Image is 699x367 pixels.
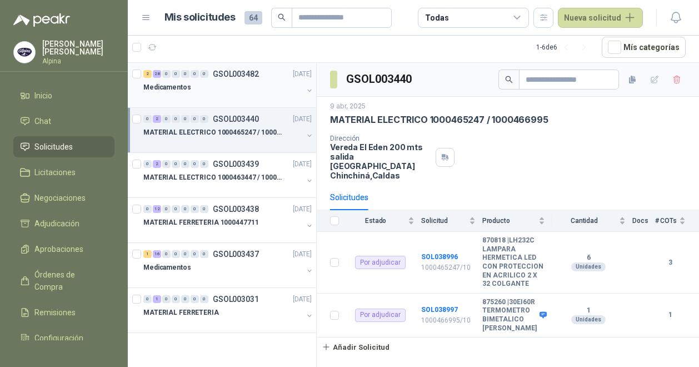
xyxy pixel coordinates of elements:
[200,160,208,168] div: 0
[164,9,236,26] h1: Mis solicitudes
[200,205,208,213] div: 0
[505,76,513,83] span: search
[421,210,482,232] th: Solicitud
[346,71,413,88] h3: GSOL003440
[421,262,475,273] p: 1000465247/10
[552,210,632,232] th: Cantidad
[13,328,114,349] a: Configuración
[191,250,199,258] div: 0
[213,115,259,123] p: GSOL003440
[13,264,114,297] a: Órdenes de Compra
[143,67,314,103] a: 2 28 0 0 0 0 0 GSOL003482[DATE] Medicamentos
[602,37,686,58] button: Mís categorías
[213,160,259,168] p: GSOL003439
[655,310,686,320] b: 1
[558,8,643,28] button: Nueva solicitud
[421,306,458,314] a: SOL038997
[421,217,466,225] span: Solicitud
[172,205,180,213] div: 0
[153,70,161,78] div: 28
[13,239,114,260] a: Aprobaciones
[143,127,282,138] p: MATERIAL ELECTRICO 1000465247 / 1000466995
[200,70,208,78] div: 0
[181,205,189,213] div: 0
[162,160,171,168] div: 0
[143,308,219,318] p: MATERIAL FERRETERIA
[482,236,545,289] b: 870818 | LH232C LAMPARA HERMETICA LED CON PROTECCION EN ACRILICO 2 X 32 COLGANTE
[34,269,104,293] span: Órdenes de Compra
[13,136,114,157] a: Solicitudes
[536,38,593,56] div: 1 - 6 de 6
[42,58,114,65] p: Alpina
[162,295,171,303] div: 0
[244,11,262,24] span: 64
[421,315,475,326] p: 1000466995/10
[552,217,617,225] span: Cantidad
[425,12,448,24] div: Todas
[200,295,208,303] div: 0
[14,42,35,63] img: Company Logo
[191,295,199,303] div: 0
[13,162,114,183] a: Licitaciones
[421,253,458,261] a: SOL038996
[632,210,655,232] th: Docs
[153,295,161,303] div: 1
[34,192,86,204] span: Negociaciones
[191,70,199,78] div: 0
[143,115,152,123] div: 0
[191,115,199,123] div: 0
[200,115,208,123] div: 0
[143,160,152,168] div: 0
[181,115,189,123] div: 0
[34,243,83,255] span: Aprobaciones
[143,262,191,273] p: Medicamentos
[571,262,606,271] div: Unidades
[317,338,699,356] a: Añadir Solicitud
[293,69,312,80] p: [DATE]
[172,115,180,123] div: 0
[346,217,406,225] span: Estado
[293,204,312,215] p: [DATE]
[34,115,51,127] span: Chat
[330,142,431,180] p: Vereda El Eden 200 mts salida [GEOGRAPHIC_DATA] Chinchiná , Caldas
[153,205,161,213] div: 12
[655,257,686,268] b: 3
[191,205,199,213] div: 0
[181,295,189,303] div: 0
[13,111,114,132] a: Chat
[34,141,73,153] span: Solicitudes
[143,292,314,328] a: 0 1 0 0 0 0 0 GSOL003031[DATE] MATERIAL FERRETERIA
[153,160,161,168] div: 2
[191,160,199,168] div: 0
[213,205,259,213] p: GSOL003438
[143,82,191,93] p: Medicamentos
[655,210,699,232] th: # COTs
[482,298,537,333] b: 875260 | 30EI60R TERMOMETRO BIMETALICO [PERSON_NAME]
[143,217,258,228] p: MATERIAL FERRETERIA 1000447711
[655,217,677,225] span: # COTs
[153,250,161,258] div: 16
[482,217,536,225] span: Producto
[13,85,114,106] a: Inicio
[13,13,70,27] img: Logo peakr
[293,114,312,125] p: [DATE]
[34,166,76,178] span: Licitaciones
[143,202,314,238] a: 0 12 0 0 0 0 0 GSOL003438[DATE] MATERIAL FERRETERIA 1000447711
[200,250,208,258] div: 0
[213,250,259,258] p: GSOL003437
[330,191,368,204] div: Solicitudes
[482,210,552,232] th: Producto
[143,70,152,78] div: 2
[143,112,314,148] a: 0 2 0 0 0 0 0 GSOL003440[DATE] MATERIAL ELECTRICO 1000465247 / 1000466995
[13,302,114,323] a: Remisiones
[143,250,152,258] div: 1
[330,101,366,112] p: 9 abr, 2025
[278,13,286,21] span: search
[162,205,171,213] div: 0
[153,115,161,123] div: 2
[181,160,189,168] div: 0
[355,256,406,269] div: Por adjudicar
[293,294,312,305] p: [DATE]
